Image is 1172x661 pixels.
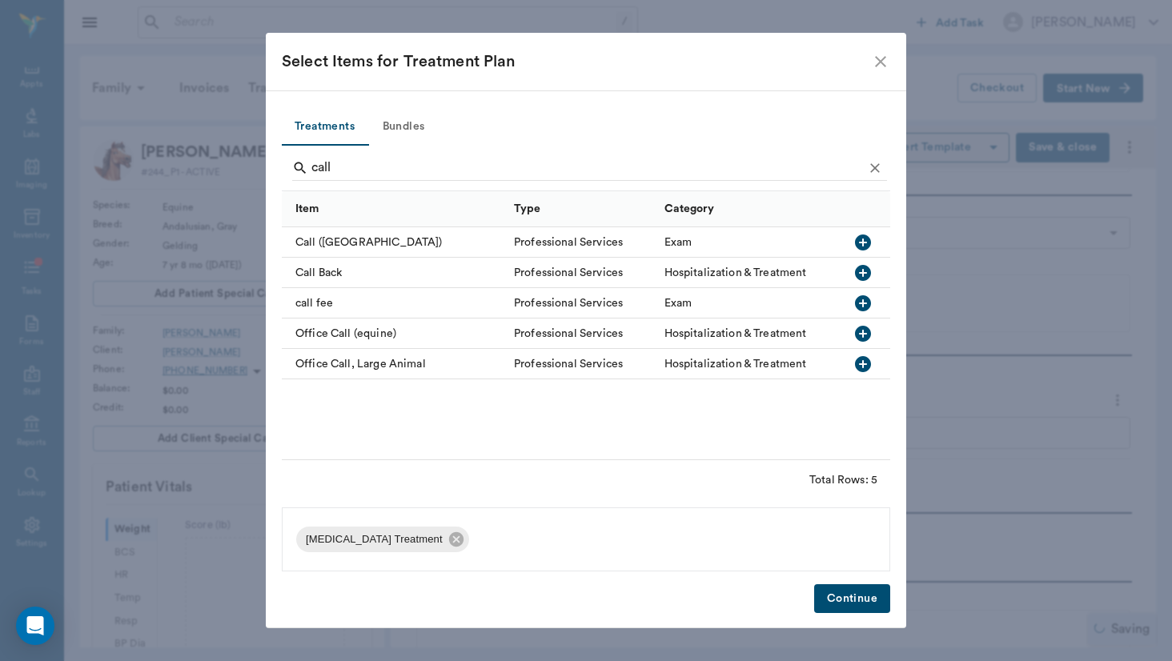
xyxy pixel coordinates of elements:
[282,191,506,227] div: Item
[863,156,887,180] button: Clear
[664,295,692,311] div: Exam
[514,295,623,311] div: Professional Services
[506,191,656,227] div: Type
[367,107,439,146] button: Bundles
[656,191,843,227] div: Category
[282,107,367,146] button: Treatments
[282,288,506,318] div: call fee
[295,186,319,231] div: Item
[296,527,469,552] div: [MEDICAL_DATA] Treatment
[282,349,506,379] div: Office Call, Large Animal
[282,318,506,349] div: Office Call (equine)
[664,234,692,250] div: Exam
[514,234,623,250] div: Professional Services
[282,49,871,74] div: Select Items for Treatment Plan
[16,607,54,645] div: Open Intercom Messenger
[282,227,506,258] div: Call ([GEOGRAPHIC_DATA])
[814,584,890,614] button: Continue
[664,356,807,372] div: Hospitalization & Treatment
[664,326,807,342] div: Hospitalization & Treatment
[296,531,452,547] span: [MEDICAL_DATA] Treatment
[514,356,623,372] div: Professional Services
[311,155,863,181] input: Find a treatment
[664,186,714,231] div: Category
[292,155,887,184] div: Search
[809,472,877,488] div: Total Rows: 5
[664,265,807,281] div: Hospitalization & Treatment
[871,52,890,71] button: close
[514,186,541,231] div: Type
[514,326,623,342] div: Professional Services
[282,258,506,288] div: Call Back
[514,265,623,281] div: Professional Services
